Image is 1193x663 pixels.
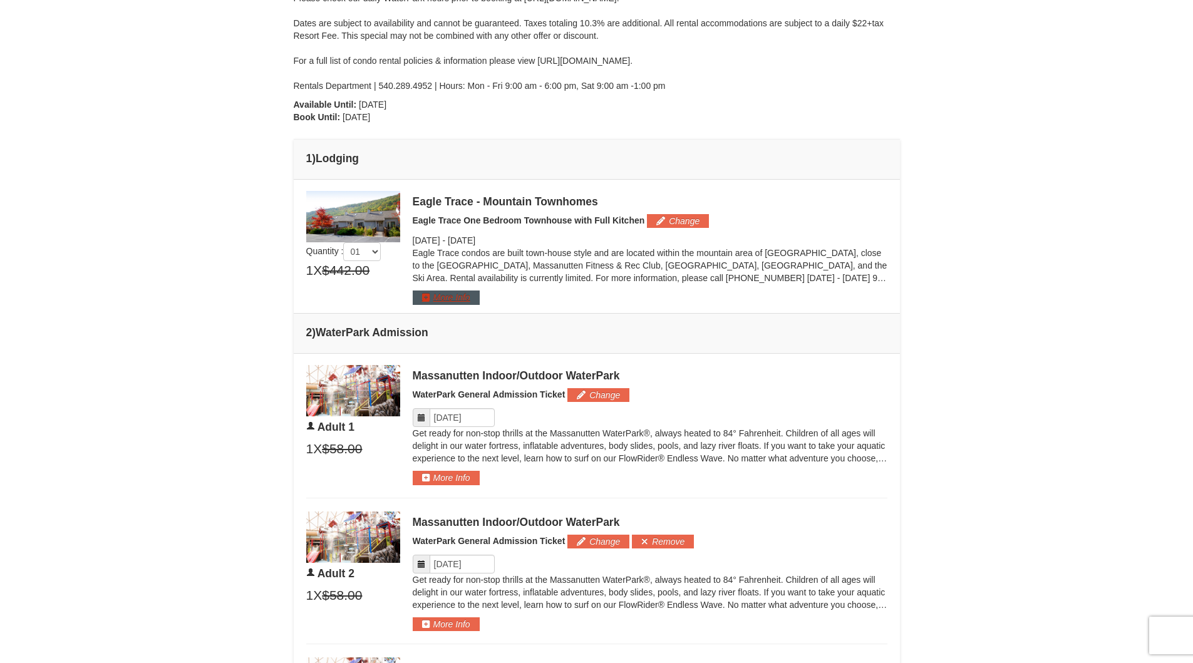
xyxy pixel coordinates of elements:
[313,586,322,605] span: X
[413,215,645,225] span: Eagle Trace One Bedroom Townhouse with Full Kitchen
[318,421,354,433] span: Adult 1
[322,261,369,280] span: $442.00
[306,365,400,416] img: 6619917-1403-22d2226d.jpg
[413,617,480,631] button: More Info
[567,535,629,548] button: Change
[343,112,370,122] span: [DATE]
[413,471,480,485] button: More Info
[442,235,445,245] span: -
[306,439,314,458] span: 1
[312,152,316,165] span: )
[413,536,566,546] span: WaterPark General Admission Ticket
[306,586,314,605] span: 1
[567,388,629,402] button: Change
[312,326,316,339] span: )
[306,511,400,563] img: 6619917-1403-22d2226d.jpg
[413,290,480,304] button: More Info
[306,152,887,165] h4: 1 Lodging
[294,100,357,110] strong: Available Until:
[306,191,400,242] img: 19218983-1-9b289e55.jpg
[306,261,314,280] span: 1
[322,439,362,458] span: $58.00
[313,439,322,458] span: X
[413,369,887,382] div: Massanutten Indoor/Outdoor WaterPark
[313,261,322,280] span: X
[306,246,381,256] span: Quantity :
[359,100,386,110] span: [DATE]
[413,516,887,528] div: Massanutten Indoor/Outdoor WaterPark
[306,326,887,339] h4: 2 WaterPark Admission
[632,535,694,548] button: Remove
[413,235,440,245] span: [DATE]
[647,214,709,228] button: Change
[413,195,887,208] div: Eagle Trace - Mountain Townhomes
[413,247,887,284] p: Eagle Trace condos are built town-house style and are located within the mountain area of [GEOGRA...
[322,586,362,605] span: $58.00
[294,112,341,122] strong: Book Until:
[318,567,354,580] span: Adult 2
[413,389,566,399] span: WaterPark General Admission Ticket
[448,235,475,245] span: [DATE]
[413,573,887,611] p: Get ready for non-stop thrills at the Massanutten WaterPark®, always heated to 84° Fahrenheit. Ch...
[413,427,887,465] p: Get ready for non-stop thrills at the Massanutten WaterPark®, always heated to 84° Fahrenheit. Ch...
